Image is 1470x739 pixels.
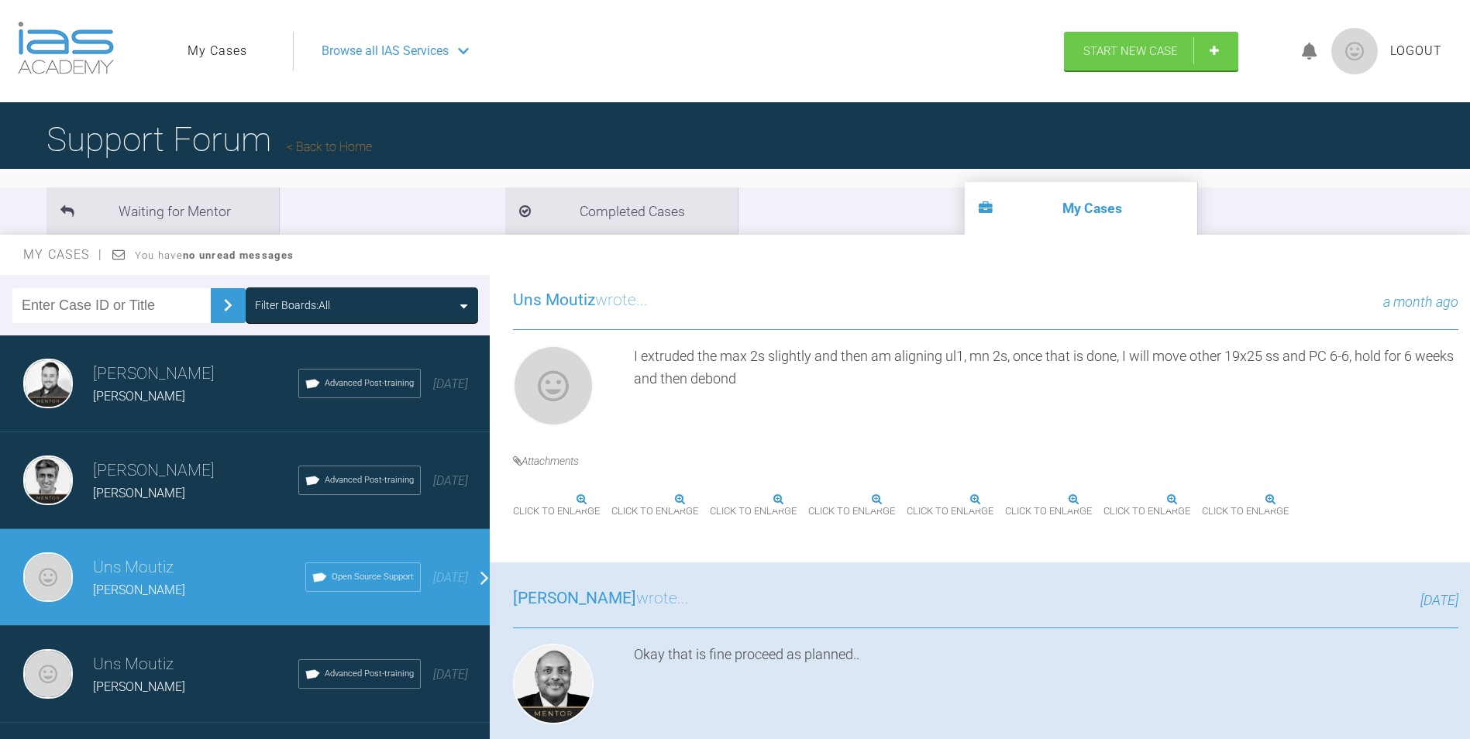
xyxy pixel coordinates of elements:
span: [PERSON_NAME] [93,583,185,597]
span: Click to enlarge [710,500,797,524]
img: Utpalendu Bose [513,644,594,724]
img: logo-light.3e3ef733.png [18,22,114,74]
img: chevronRight.28bd32b0.svg [215,293,240,318]
span: Advanced Post-training [325,473,414,487]
span: [PERSON_NAME] [513,589,636,607]
img: Uns Moutiz [513,345,594,426]
a: Back to Home [287,139,372,154]
li: Completed Cases [505,187,738,235]
span: [PERSON_NAME] [93,389,185,404]
span: [PERSON_NAME] [93,679,185,694]
li: Waiting for Mentor [46,187,279,235]
div: Okay that is fine proceed as planned.. [634,644,1458,730]
div: I extruded the max 2s slightly and then am aligning ul1, mn 2s, once that is done, I will move ot... [634,345,1458,432]
h3: wrote... [513,586,689,612]
span: [DATE] [433,376,468,391]
a: My Cases [188,41,247,61]
img: profile.png [1331,28,1378,74]
span: Start New Case [1083,44,1178,58]
strong: no unread messages [183,249,294,261]
h3: [PERSON_NAME] [93,361,298,387]
div: Filter Boards: All [255,297,330,314]
img: Uns Moutiz [23,552,73,602]
a: Start New Case [1064,32,1238,70]
span: Click to enlarge [1202,500,1289,524]
h4: Attachments [513,452,1458,469]
span: Advanced Post-training [325,667,414,681]
span: [DATE] [433,473,468,488]
span: Click to enlarge [611,500,698,524]
span: Advanced Post-training [325,376,414,390]
span: [DATE] [433,570,468,585]
img: Uns Moutiz [23,649,73,699]
span: Browse all IAS Services [322,41,449,61]
h3: [PERSON_NAME] [93,458,298,484]
span: You have [135,249,294,261]
span: [DATE] [1420,592,1458,608]
img: Asif Chatoo [23,455,73,505]
h3: wrote... [513,287,648,314]
span: My Cases [23,247,103,262]
span: Open Source Support [332,570,414,584]
h3: Uns Moutiz [93,555,305,581]
span: [DATE] [433,667,468,682]
span: Uns Moutiz [513,290,595,309]
span: a month ago [1383,294,1458,310]
a: Logout [1390,41,1442,61]
h1: Support Forum [46,112,372,167]
img: Greg Souster [23,359,73,408]
span: Click to enlarge [1005,500,1092,524]
input: Enter Case ID or Title [12,288,211,323]
span: Click to enlarge [513,500,600,524]
span: Click to enlarge [907,500,993,524]
span: Click to enlarge [1103,500,1190,524]
span: [PERSON_NAME] [93,486,185,500]
h3: Uns Moutiz [93,651,298,678]
li: My Cases [965,182,1197,235]
span: Click to enlarge [808,500,895,524]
